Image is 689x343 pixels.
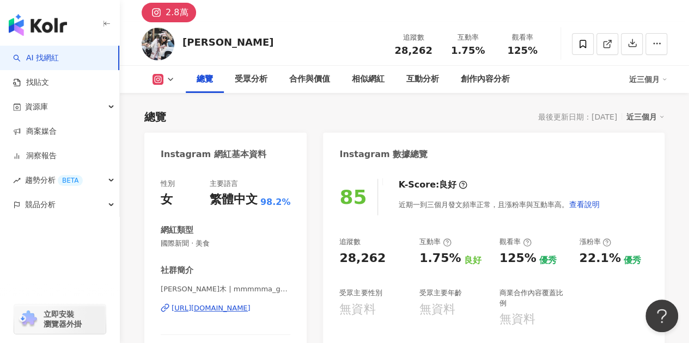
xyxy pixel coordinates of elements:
[339,186,367,208] div: 85
[25,168,83,192] span: 趨勢分析
[406,73,439,86] div: 互動分析
[507,45,538,56] span: 125%
[14,304,106,334] a: chrome extension立即安裝 瀏覽器外掛
[260,196,291,208] span: 98.2%
[142,28,174,60] img: KOL Avatar
[161,148,266,160] div: Instagram 網紅基本資料
[289,73,330,86] div: 合作與價值
[17,310,39,328] img: chrome extension
[161,191,173,208] div: 女
[182,35,273,49] div: [PERSON_NAME]
[9,14,67,36] img: logo
[579,250,620,267] div: 22.1%
[197,73,213,86] div: 總覽
[161,224,193,236] div: 網紅類型
[419,250,461,267] div: 1.75%
[626,110,664,124] div: 近三個月
[13,77,49,88] a: 找貼文
[44,309,82,329] span: 立即安裝 瀏覽器外掛
[393,32,434,43] div: 追蹤數
[394,45,432,56] span: 28,262
[398,194,600,215] div: 近期一到三個月發文頻率正常，且漲粉率與互動率高。
[464,254,481,266] div: 良好
[439,179,456,191] div: 良好
[161,265,193,276] div: 社群簡介
[624,254,641,266] div: 優秀
[419,301,455,318] div: 無資料
[568,194,600,215] button: 查看說明
[210,191,258,208] div: 繁體中文
[142,3,196,22] button: 2.8萬
[352,73,385,86] div: 相似網紅
[339,288,382,298] div: 受眾主要性別
[645,300,678,332] iframe: Help Scout Beacon - Open
[161,303,290,313] a: [URL][DOMAIN_NAME]
[166,5,188,20] div: 2.8萬
[58,175,83,186] div: BETA
[579,237,611,247] div: 漲粉率
[161,239,290,248] span: 國際新聞 · 美食
[339,148,428,160] div: Instagram 數據總覽
[13,126,57,137] a: 商案媒合
[339,301,375,318] div: 無資料
[499,311,535,328] div: 無資料
[339,237,361,247] div: 追蹤數
[539,254,557,266] div: 優秀
[161,284,290,294] span: [PERSON_NAME]木 | mmmmma_ggie
[629,71,667,88] div: 近三個月
[451,45,485,56] span: 1.75%
[144,109,166,124] div: 總覽
[210,179,238,189] div: 主要語言
[447,32,489,43] div: 互動率
[172,303,251,313] div: [URL][DOMAIN_NAME]
[461,73,510,86] div: 創作內容分析
[419,237,452,247] div: 互動率
[235,73,267,86] div: 受眾分析
[419,288,462,298] div: 受眾主要年齡
[499,250,536,267] div: 125%
[13,151,57,161] a: 洞察報告
[339,250,386,267] div: 28,262
[499,237,532,247] div: 觀看率
[538,113,617,121] div: 最後更新日期：[DATE]
[499,288,569,308] div: 商業合作內容覆蓋比例
[398,179,467,191] div: K-Score :
[502,32,543,43] div: 觀看率
[13,177,21,184] span: rise
[25,192,56,217] span: 競品分析
[161,179,175,189] div: 性別
[25,95,48,119] span: 資源庫
[569,200,599,209] span: 查看說明
[13,53,59,64] a: searchAI 找網紅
